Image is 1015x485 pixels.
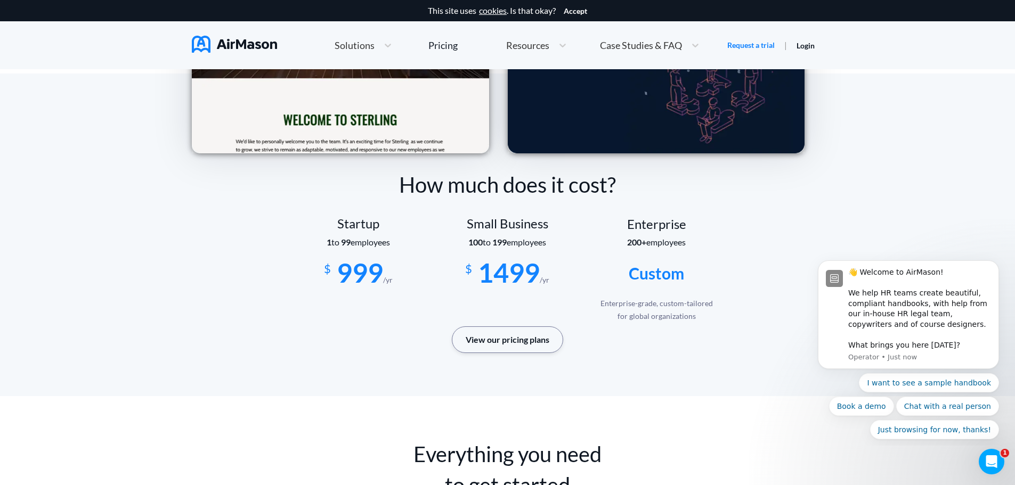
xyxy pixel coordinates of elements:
b: 99 [341,237,351,247]
span: to [327,237,351,247]
span: $ [465,258,472,275]
span: $ [324,258,331,275]
b: 100 [468,237,483,247]
b: 199 [492,237,507,247]
img: AirMason Logo [192,36,277,53]
a: Pricing [428,36,458,55]
section: employees [433,237,582,247]
div: How much does it cost? [192,169,823,200]
b: 200+ [627,237,646,247]
a: cookies [479,6,507,15]
div: Small Business [433,216,582,231]
a: Request a trial [727,40,775,51]
div: Pricing [428,40,458,50]
span: to [468,237,507,247]
span: Case Studies & FAQ [600,40,682,50]
span: /yr [383,275,393,284]
span: 999 [337,257,383,289]
div: Custom [582,258,732,289]
span: /yr [540,275,549,284]
span: Resources [506,40,549,50]
div: Startup [284,216,433,231]
iframe: Intercom live chat [979,449,1004,474]
div: Enterprise-grade, custom-tailored for global organizations [597,297,716,323]
iframe: Intercom notifications message [802,251,1015,446]
b: 1 [327,237,331,247]
div: Enterprise [582,217,732,232]
button: Accept cookies [564,7,587,15]
a: Login [797,41,815,50]
span: | [784,40,787,50]
span: 1499 [478,257,540,289]
section: employees [284,237,433,247]
span: Solutions [335,40,375,50]
button: View our pricing plans [452,326,563,353]
span: 1 [1001,449,1009,457]
section: employees [582,237,732,247]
